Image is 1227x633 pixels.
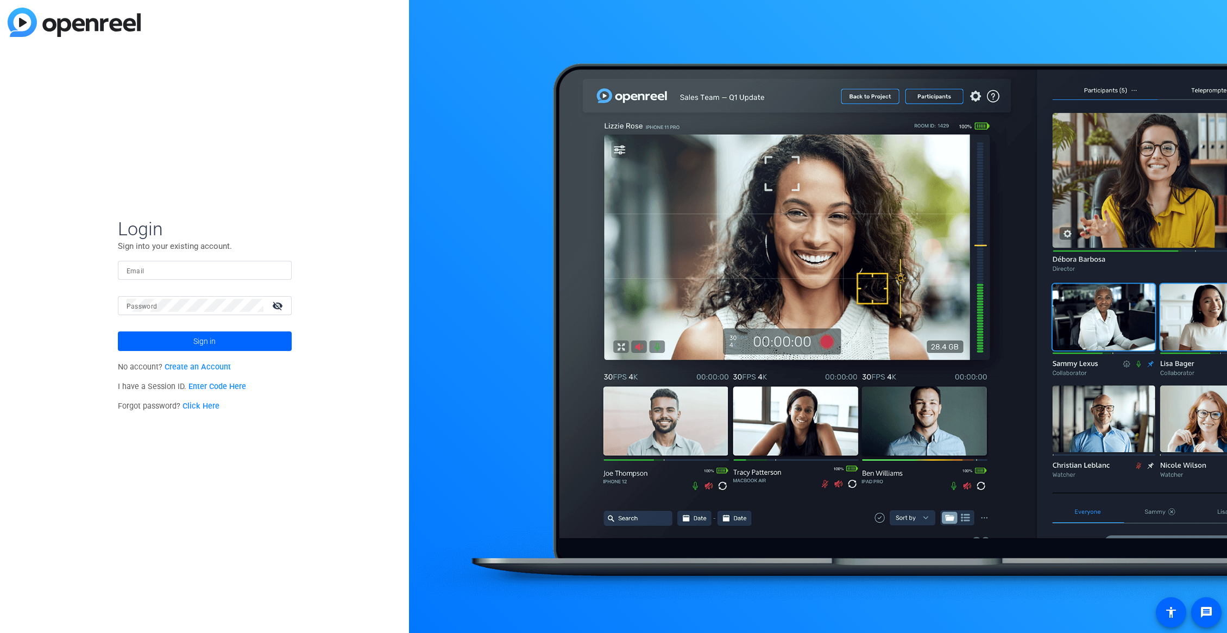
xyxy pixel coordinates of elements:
[118,362,231,372] span: No account?
[118,402,220,411] span: Forgot password?
[127,303,158,310] mat-label: Password
[193,328,216,355] span: Sign in
[118,382,247,391] span: I have a Session ID.
[118,240,292,252] p: Sign into your existing account.
[266,298,292,314] mat-icon: visibility_off
[8,8,141,37] img: blue-gradient.svg
[118,331,292,351] button: Sign in
[165,362,231,372] a: Create an Account
[118,217,292,240] span: Login
[127,264,283,277] input: Enter Email Address
[127,267,144,275] mat-label: Email
[183,402,219,411] a: Click Here
[188,382,246,391] a: Enter Code Here
[1200,606,1213,619] mat-icon: message
[1165,606,1178,619] mat-icon: accessibility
